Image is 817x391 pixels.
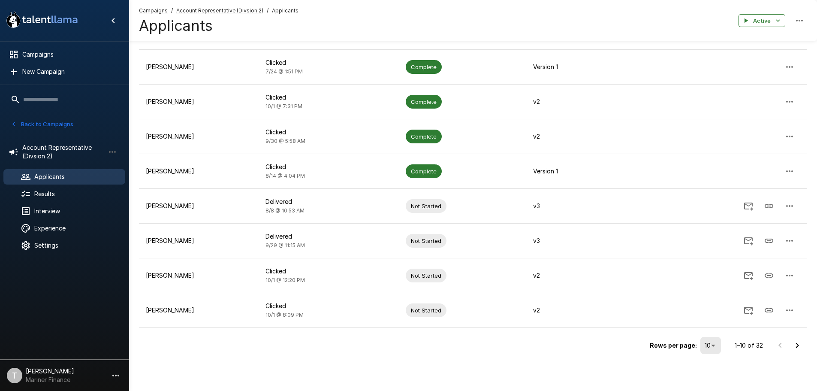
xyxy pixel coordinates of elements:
p: Clicked [265,267,392,276]
span: Complete [406,98,442,106]
p: Delivered [265,197,392,206]
span: Complete [406,133,442,141]
p: v2 [533,271,650,280]
p: [PERSON_NAME] [146,97,252,106]
span: Copy Interview Link [759,271,779,279]
span: Complete [406,63,442,71]
span: / [267,6,268,15]
p: Version 1 [533,63,650,71]
span: Send Invitation [738,202,759,209]
span: 10/1 @ 12:20 PM [265,277,305,283]
span: Applicants [272,6,298,15]
p: Clicked [265,302,392,310]
p: v2 [533,97,650,106]
p: v3 [533,236,650,245]
span: Copy Interview Link [759,236,779,244]
p: [PERSON_NAME] [146,167,252,176]
span: / [171,6,173,15]
p: Rows per page: [650,341,697,350]
span: 7/24 @ 1:51 PM [265,68,303,75]
p: [PERSON_NAME] [146,202,252,210]
span: 8/8 @ 10:53 AM [265,207,304,214]
p: [PERSON_NAME] [146,63,252,71]
p: Clicked [265,163,392,171]
span: Send Invitation [738,306,759,313]
button: Go to next page [789,337,806,354]
p: Delivered [265,232,392,241]
div: 10 [700,337,721,354]
p: [PERSON_NAME] [146,236,252,245]
span: Not Started [406,202,446,210]
span: 8/14 @ 4:04 PM [265,173,305,179]
p: [PERSON_NAME] [146,306,252,315]
p: v3 [533,202,650,210]
u: Campaigns [139,7,168,14]
p: [PERSON_NAME] [146,271,252,280]
p: Clicked [265,58,392,67]
span: Complete [406,167,442,176]
span: Send Invitation [738,271,759,279]
button: Active [739,14,785,27]
h4: Applicants [139,17,298,35]
p: Version 1 [533,167,650,176]
span: Copy Interview Link [759,306,779,313]
span: Not Started [406,237,446,245]
p: 1–10 of 32 [735,341,763,350]
p: Clicked [265,93,392,102]
p: v2 [533,132,650,141]
span: Not Started [406,306,446,315]
span: Copy Interview Link [759,202,779,209]
span: Not Started [406,272,446,280]
span: 10/1 @ 7:31 PM [265,103,302,109]
u: Account Representative (Divsion 2) [176,7,263,14]
span: 10/1 @ 8:09 PM [265,312,304,318]
span: 9/29 @ 11:15 AM [265,242,305,249]
span: Send Invitation [738,236,759,244]
p: [PERSON_NAME] [146,132,252,141]
p: v2 [533,306,650,315]
p: Clicked [265,128,392,136]
span: 9/30 @ 5:58 AM [265,138,305,144]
